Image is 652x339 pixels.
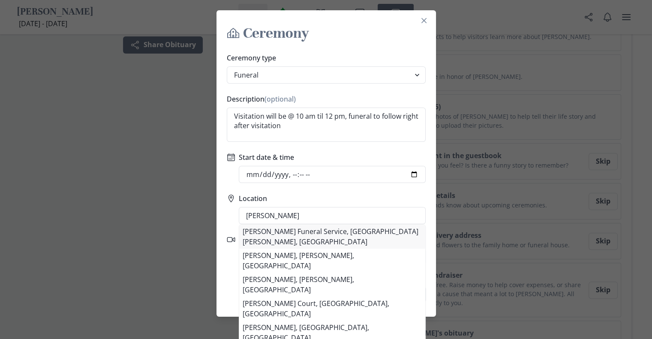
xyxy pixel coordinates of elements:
li: [PERSON_NAME] Funeral Service, [GEOGRAPHIC_DATA][PERSON_NAME], [GEOGRAPHIC_DATA] [239,225,425,249]
label: Description [227,94,421,104]
li: [PERSON_NAME] Court, [GEOGRAPHIC_DATA], [GEOGRAPHIC_DATA] [239,297,425,321]
span: Ceremony [243,24,309,42]
li: [PERSON_NAME], [PERSON_NAME], [GEOGRAPHIC_DATA] [239,273,425,297]
label: Ceremony type [227,53,421,63]
li: [PERSON_NAME], [PERSON_NAME], [GEOGRAPHIC_DATA] [239,249,425,273]
label: Location [239,193,421,204]
textarea: Visitation will be @ 10 am til 12 pm, funeral to follow right after visitation [227,108,426,142]
span: (optional) [264,94,296,104]
label: Start date & time [239,152,421,162]
button: Close [417,14,431,27]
